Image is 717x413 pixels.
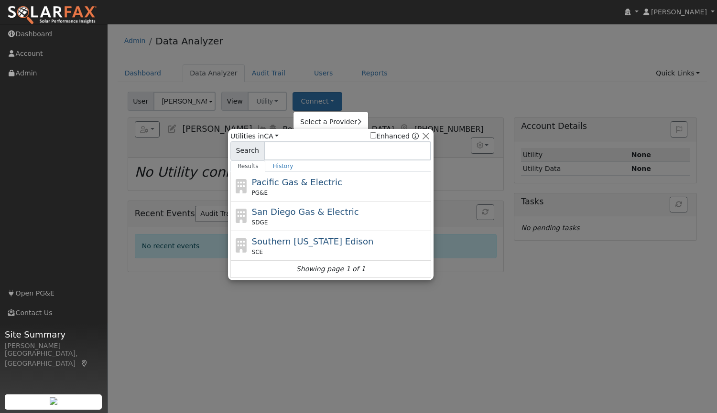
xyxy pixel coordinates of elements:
input: Enhanced [370,132,376,138]
a: History [265,160,300,172]
span: Search [230,141,264,160]
span: San Diego Gas & Electric [252,207,359,217]
a: Map [80,360,89,367]
span: Site Summary [5,328,102,341]
a: CA [264,132,279,140]
span: [PERSON_NAME] [651,8,707,16]
label: Enhanced [370,131,410,141]
span: Southern [US_STATE] Edison [252,236,374,246]
img: SolarFax [7,5,97,25]
span: Pacific Gas & Electric [252,177,342,187]
span: SCE [252,248,263,256]
div: [GEOGRAPHIC_DATA], [GEOGRAPHIC_DATA] [5,349,102,369]
div: [PERSON_NAME] [5,341,102,351]
i: Showing page 1 of 1 [296,264,365,274]
a: Results [230,160,266,172]
span: SDGE [252,218,268,227]
span: Show enhanced providers [370,131,419,141]
img: retrieve [50,397,57,405]
span: PG&E [252,189,268,197]
span: Utilities in [230,131,279,141]
a: Enhanced Providers [412,132,419,140]
a: Select a Provider [293,116,368,129]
